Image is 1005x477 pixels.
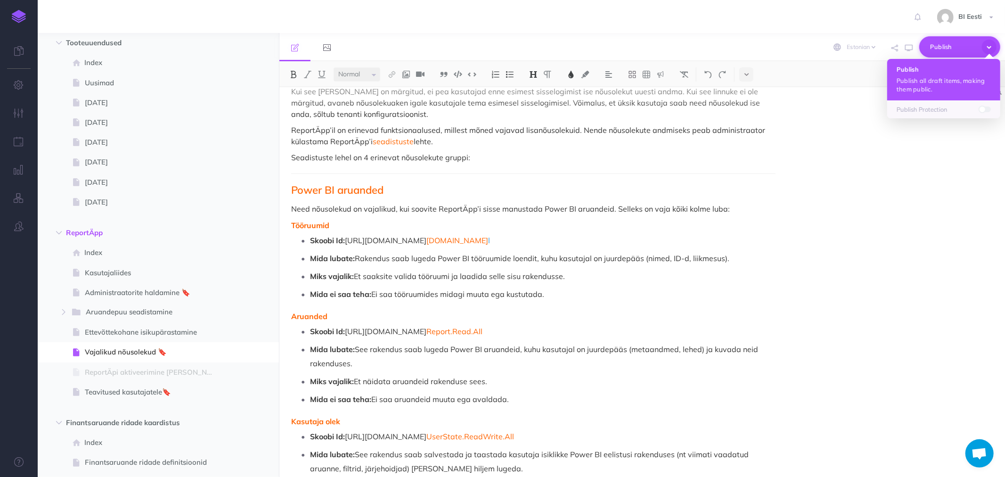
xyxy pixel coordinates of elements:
[897,76,991,93] p: Publish all draft items, making them public.
[680,71,688,78] img: Clear styles button
[85,197,222,208] span: [DATE]
[85,267,222,279] span: Kasutajaliides
[373,137,414,146] a: seadistuste
[85,97,222,108] span: [DATE]
[310,269,776,283] p: Et saaksite valida tööruumi ja laadida selle sisu rakendusse.
[84,57,222,68] span: Index
[426,327,482,336] span: Report.Read.All
[303,71,312,78] img: Italic button
[704,71,712,78] img: Undo
[605,71,613,78] img: Alignment dropdown menu button
[581,71,589,78] img: Text background color button
[642,71,651,78] img: Create table button
[310,429,776,444] p: [URL][DOMAIN_NAME]
[291,124,776,147] p: ReportÄpp’il on erinevad funktsionaalused, millest mõned vajavad lisanõusolekuid. Nende nõusoleku...
[310,447,776,476] p: See rakendus saab salvestada ja taastada kasutaja isiklikke Power BI eelistusi rakenduses (nt vii...
[310,287,776,301] p: Ei saa tööruumides midagi muuta ega kustutada.
[310,395,371,404] strong: Mida ei saa teha:
[310,327,345,336] strong: Skoobi Id:
[416,71,425,78] img: Add video button
[930,40,977,54] span: Publish
[543,71,552,78] img: Paragraph button
[318,71,326,78] img: Underline button
[488,236,490,245] span: l
[310,251,776,265] p: Rakendus saab lugeda Power BI tööruumide loendit, kuhu kasutajal on juurdepääs (nimed, ID-d, liik...
[310,254,355,263] strong: Mida lubate:
[529,71,538,78] img: Headings dropdown button
[310,377,354,386] strong: Miks vajalik:
[291,86,776,120] p: Kui see [PERSON_NAME] on märgitud, ei pea kasutajad enne esimest sisselogimist ise nõusolekut uue...
[85,137,222,148] span: [DATE]
[85,346,222,358] span: Vajalikud nõusolekud 🔖
[491,71,500,78] img: Ordered list button
[85,287,222,298] span: Administraatorite haldamine 🔖
[440,71,448,78] img: Blockquote button
[66,417,211,428] span: Finantsaruande ridade kaardistus
[718,71,727,78] img: Redo
[291,152,776,163] p: Seadistuste lehel on 4 erinevat nõusolekute gruppi:
[310,289,371,299] strong: Mida ei saa teha:
[310,450,355,459] strong: Mida lubate:
[919,36,1000,58] button: Publish
[85,367,222,378] span: ReportÄpi aktiveerimine [PERSON_NAME] kinnitus
[291,417,340,426] a: Kasutaja olek
[85,177,222,188] span: [DATE]
[468,71,476,78] img: Inline code button
[656,71,665,78] img: Callout dropdown menu button
[85,387,222,398] span: Teavitused kasutajatele🔖
[954,12,987,21] span: BI Eesti
[310,432,345,441] strong: Skoobi Id:
[454,71,462,78] img: Code block button
[426,432,514,441] span: UserState.ReadWrite.All
[402,71,410,78] img: Add image button
[310,345,355,354] strong: Mida lubate:
[85,117,222,128] span: [DATE]
[12,10,26,23] img: logo-mark.svg
[85,457,222,468] span: Finantsaruande ridade definitsioonid
[937,9,954,25] img: 9862dc5e82047a4d9ba6d08c04ce6da6.jpg
[289,71,298,78] img: Bold button
[388,71,396,78] img: Link button
[310,392,776,406] p: Ei saa aruandeid muuta ega avaldada.
[84,437,222,448] span: Index
[310,374,776,388] p: Et näidata aruandeid rakenduse sees.
[85,156,222,168] span: [DATE]
[567,71,575,78] img: Text color button
[887,59,1000,100] button: Publish Publish all draft items, making them public.
[66,227,211,238] span: ReportÄpp
[291,183,384,197] span: Power BI aruanded
[85,327,222,338] span: Ettevõttekohane isikupärastamine
[291,312,327,321] a: Aruanded
[310,236,345,245] strong: Skoobi Id:
[85,77,222,89] span: Uusimad
[66,37,211,49] span: Tooteuuendused
[291,203,776,214] p: Need nõusolekud on vajalikud, kui soovite ReportÄpp’i sisse manustada Power BI aruandeid. Selleks...
[310,271,354,281] strong: Miks vajalik:
[426,236,488,245] span: [DOMAIN_NAME]
[310,324,776,338] p: [URL][DOMAIN_NAME]
[86,306,208,319] span: Aruandepuu seadistamine
[310,233,776,247] p: [URL][DOMAIN_NAME]
[506,71,514,78] img: Unordered list button
[310,342,776,370] p: See rakendus saab lugeda Power BI aruandeid, kuhu kasutajal on juurdepääs (metaandmed, lehed) ja ...
[291,221,329,230] a: Tööruumid
[897,105,991,114] p: Publish Protection
[84,247,222,258] span: Index
[897,66,991,73] h4: Publish
[965,439,994,468] div: Avatud vestlus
